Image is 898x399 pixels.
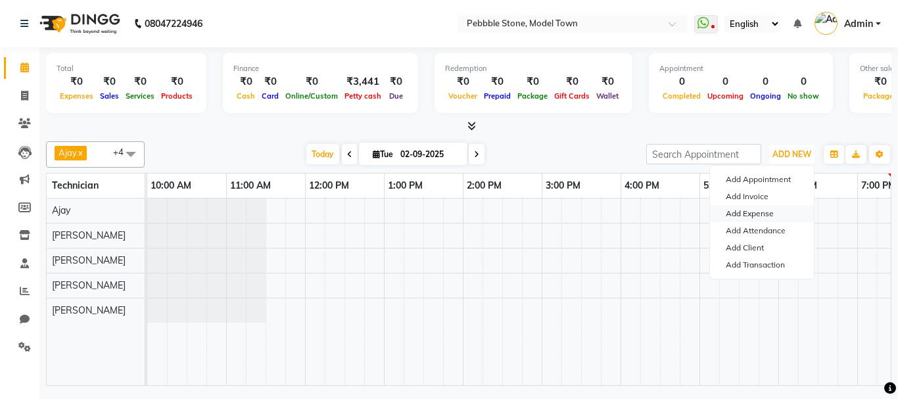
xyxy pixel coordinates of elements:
[34,5,124,42] img: logo
[747,74,784,89] div: 0
[341,91,385,101] span: Petty cash
[97,74,122,89] div: ₹0
[593,91,622,101] span: Wallet
[710,205,814,222] a: Add Expense
[445,63,622,74] div: Redemption
[233,74,258,89] div: ₹0
[306,176,352,195] a: 12:00 PM
[258,74,282,89] div: ₹0
[122,91,158,101] span: Services
[769,145,815,164] button: ADD NEW
[747,91,784,101] span: Ongoing
[815,12,838,35] img: Admin
[57,74,97,89] div: ₹0
[227,176,274,195] a: 11:00 AM
[659,74,704,89] div: 0
[704,91,747,101] span: Upcoming
[113,147,133,157] span: +4
[593,74,622,89] div: ₹0
[445,74,481,89] div: ₹0
[57,91,97,101] span: Expenses
[659,63,822,74] div: Appointment
[233,63,408,74] div: Finance
[710,188,814,205] a: Add Invoice
[659,91,704,101] span: Completed
[52,254,126,266] span: [PERSON_NAME]
[77,147,83,158] a: x
[514,74,551,89] div: ₹0
[481,74,514,89] div: ₹0
[710,222,814,239] a: Add Attendance
[542,176,584,195] a: 3:00 PM
[282,91,341,101] span: Online/Custom
[386,91,406,101] span: Due
[258,91,282,101] span: Card
[710,256,814,273] a: Add Transaction
[551,91,593,101] span: Gift Cards
[52,204,70,216] span: Ajay
[306,144,339,164] span: Today
[282,74,341,89] div: ₹0
[158,74,196,89] div: ₹0
[158,91,196,101] span: Products
[145,5,202,42] b: 08047224946
[646,144,761,164] input: Search Appointment
[621,176,663,195] a: 4:00 PM
[704,74,747,89] div: 0
[57,63,196,74] div: Total
[396,145,462,164] input: 2025-09-02
[52,304,126,316] span: [PERSON_NAME]
[710,171,814,188] button: Add Appointment
[97,91,122,101] span: Sales
[551,74,593,89] div: ₹0
[710,239,814,256] a: Add Client
[233,91,258,101] span: Cash
[52,279,126,291] span: [PERSON_NAME]
[385,176,426,195] a: 1:00 PM
[784,74,822,89] div: 0
[784,91,822,101] span: No show
[369,149,396,159] span: Tue
[122,74,158,89] div: ₹0
[52,229,126,241] span: [PERSON_NAME]
[445,91,481,101] span: Voucher
[700,176,742,195] a: 5:00 PM
[59,147,77,158] span: Ajay
[52,179,99,191] span: Technician
[772,149,811,159] span: ADD NEW
[147,176,195,195] a: 10:00 AM
[514,91,551,101] span: Package
[341,74,385,89] div: ₹3,441
[385,74,408,89] div: ₹0
[844,17,873,31] span: Admin
[463,176,505,195] a: 2:00 PM
[481,91,514,101] span: Prepaid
